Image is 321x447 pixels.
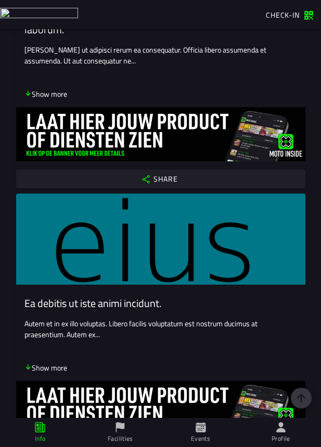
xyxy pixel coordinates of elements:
a: Check-in [261,6,319,23]
ion-label: Profile [272,434,290,443]
ion-label: Facilities [108,434,133,443]
p: Autem et in ex illo voluptas. Libero facilis voluptatum est nostrum ducimus at praesentium. Autem... [24,318,297,340]
span: Check-in [266,9,300,20]
ion-label: Info [35,434,45,443]
ion-label: Events [191,434,210,443]
p: Show more [24,88,67,99]
img: dzP2QuoDuD6l9ZjiKoDZgb9oYTMx2Zj5IGHeBL2d.png [16,381,305,435]
ion-card-title: Ea debitis ut iste animi incidunt. [24,297,297,310]
p: [PERSON_NAME] ut adipisci rerum ea consequatur. Officia libero assumenda et assumenda. Ut aut con... [24,44,297,66]
img: dzP2QuoDuD6l9ZjiKoDZgb9oYTMx2Zj5IGHeBL2d.png [16,107,305,161]
ion-button: Share [16,170,305,188]
p: Show more [24,362,67,373]
img: Card image [16,194,305,285]
ion-card-title: Non provident iste laudantium voluptatem eligendi architecto laborum. [24,11,297,36]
